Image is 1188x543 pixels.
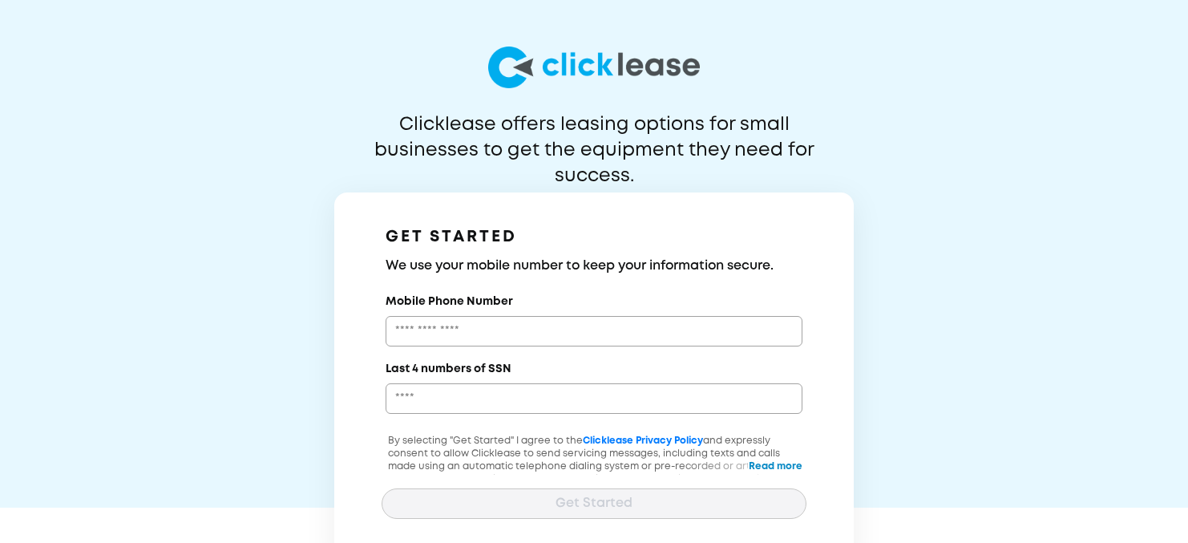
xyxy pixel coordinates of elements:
[488,47,700,88] img: logo-larg
[335,112,853,164] p: Clicklease offers leasing options for small businesses to get the equipment they need for success.
[386,257,802,276] h3: We use your mobile number to keep your information secure.
[386,294,513,310] label: Mobile Phone Number
[382,488,806,519] button: Get Started
[382,435,806,512] p: By selecting "Get Started" I agree to the and expressly consent to allow Clicklease to send servi...
[386,361,511,377] label: Last 4 numbers of SSN
[386,225,802,250] h1: GET STARTED
[583,436,703,445] a: Clicklease Privacy Policy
